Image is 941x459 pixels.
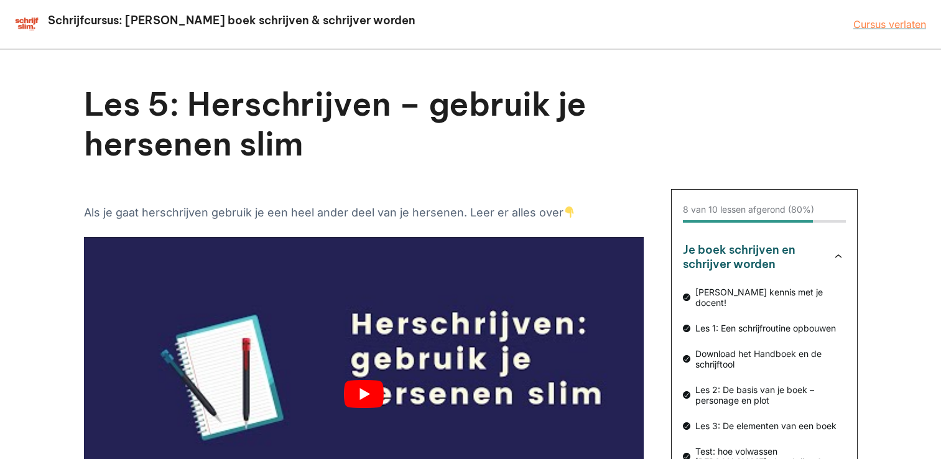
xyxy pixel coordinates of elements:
a: Les 3: De elementen van een boek [683,420,846,431]
div: 8 van 10 lessen afgerond (80%) [683,205,814,215]
img: schrijfcursus schrijfslim academy [15,17,39,32]
span: Download het Handboek en de schrijftool [690,348,846,369]
h2: Schrijfcursus: [PERSON_NAME] boek schrijven & schrijver worden [47,13,417,27]
span: Les 2: De basis van je boek – personage en plot [690,384,846,406]
span: [PERSON_NAME] kennis met je docent! [690,287,846,308]
a: Cursus verlaten [853,18,926,30]
a: Download het Handboek en de schrijftool [683,348,846,369]
button: Je boek schrijven en schrijver worden [683,243,846,272]
span: Les 1: Een schrijfroutine opbouwen [690,323,846,333]
a: [PERSON_NAME] kennis met je docent! [683,287,846,308]
h1: Les 5: Herschrijven – gebruik je hersenen slim [84,85,644,164]
span: Les 3: De elementen van een boek [690,420,846,431]
a: Les 2: De basis van je boek – personage en plot [683,384,846,406]
h3: Je boek schrijven en schrijver worden [683,243,818,272]
img: 👇 [564,206,575,218]
a: Les 1: Een schrijfroutine opbouwen [683,323,846,333]
p: Als je gaat herschrijven gebruik je een heel ander deel van je hersenen. Leer er alles over [84,204,644,222]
